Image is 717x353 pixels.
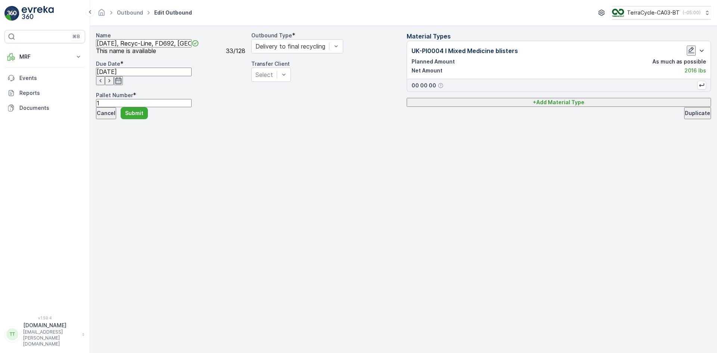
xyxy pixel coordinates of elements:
p: ( -05:00 ) [683,10,701,16]
button: MRF [4,49,85,64]
a: Events [4,71,85,86]
p: As much as possible [652,58,706,65]
p: + Add Material Type [533,99,584,106]
label: Transfer Client [251,61,290,67]
img: TC_8rdWMmT.png [612,9,624,17]
p: Reports [19,89,82,97]
p: TerraCycle-CA03-BT [627,9,680,16]
button: Cancel [96,107,116,119]
button: +Add Material Type [407,98,711,107]
p: Events [19,74,82,82]
p: Documents [19,104,82,112]
span: Edit Outbound [153,9,193,16]
p: 00 00 00 [412,82,436,89]
a: Documents [4,100,85,115]
button: Duplicate [684,107,711,119]
p: Duplicate [685,109,710,117]
p: 33 / 128 [226,47,245,54]
div: TT [6,328,18,340]
p: 2016 lbs [685,67,706,74]
label: Pallet Number [96,92,133,98]
div: Help Tooltip Icon [438,83,444,89]
img: logo_light-DOdMpM7g.png [22,6,54,21]
a: Homepage [97,11,106,18]
button: TerraCycle-CA03-BT(-05:00) [612,6,711,19]
p: ⌘B [72,34,80,40]
p: Net Amount [412,67,443,74]
p: Cancel [97,109,115,117]
label: Outbound Type [251,32,292,38]
a: Reports [4,86,85,100]
p: UK-PI0004 I Mixed Medicine blisters [412,46,518,55]
label: Name [96,32,111,38]
p: Planned Amount [412,58,455,65]
p: Submit [125,109,143,117]
input: dd/mm/yyyy [96,68,192,76]
a: Outbound [117,9,143,16]
p: MRF [19,53,70,61]
span: v 1.50.4 [4,316,85,320]
img: logo [4,6,19,21]
label: Due Date [96,61,120,67]
p: Material Types [407,32,711,41]
button: Submit [121,107,148,119]
p: [DOMAIN_NAME] [23,322,78,329]
button: TT[DOMAIN_NAME][EMAIL_ADDRESS][PERSON_NAME][DOMAIN_NAME] [4,322,85,347]
p: [EMAIL_ADDRESS][PERSON_NAME][DOMAIN_NAME] [23,329,78,347]
span: This name is available [96,47,156,54]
